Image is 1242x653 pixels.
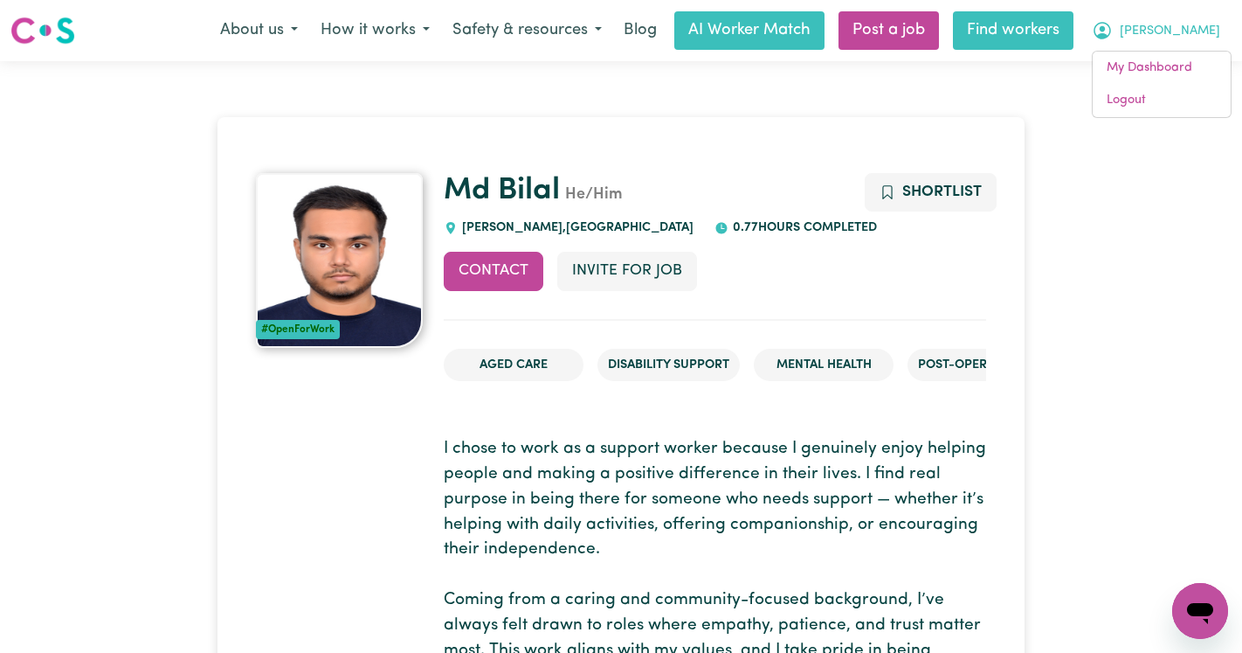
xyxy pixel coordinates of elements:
img: Careseekers logo [10,15,75,46]
div: #OpenForWork [256,320,340,339]
button: How it works [309,12,441,49]
button: Contact [444,252,543,290]
button: Invite for Job [557,252,697,290]
button: Add to shortlist [865,173,997,212]
button: My Account [1080,12,1232,49]
a: Find workers [953,11,1073,50]
div: My Account [1092,51,1232,118]
span: [PERSON_NAME] [1120,22,1220,41]
li: Mental Health [754,349,894,382]
a: Md Bilal's profile picture'#OpenForWork [256,173,423,348]
img: Md Bilal [256,173,423,348]
span: 0.77 hours completed [728,221,877,234]
a: Logout [1093,84,1231,117]
a: My Dashboard [1093,52,1231,85]
span: [PERSON_NAME] , [GEOGRAPHIC_DATA] [458,221,693,234]
a: Careseekers logo [10,10,75,51]
a: AI Worker Match [674,11,825,50]
span: He/Him [560,187,623,203]
a: Blog [613,11,667,50]
span: Shortlist [902,184,982,199]
iframe: Button to launch messaging window [1172,583,1228,639]
li: Post-operative care [907,349,1064,382]
a: Post a job [838,11,939,50]
button: Safety & resources [441,12,613,49]
li: Disability Support [597,349,740,382]
button: About us [209,12,309,49]
a: Md Bilal [444,176,560,206]
li: Aged Care [444,349,583,382]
